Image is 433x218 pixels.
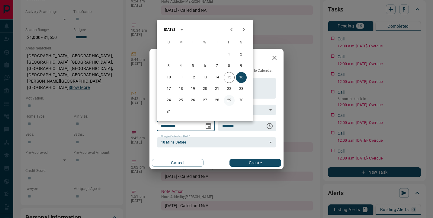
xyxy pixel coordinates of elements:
[236,49,247,60] button: 2
[161,134,190,138] label: Google Calendar Alert
[236,61,247,71] button: 9
[163,36,174,49] span: Sunday
[200,61,210,71] button: 6
[188,36,198,49] span: Tuesday
[175,36,186,49] span: Monday
[226,24,238,36] button: Previous month
[212,95,223,106] button: 28
[163,61,174,71] button: 3
[161,118,168,122] label: Date
[236,95,247,106] button: 30
[152,159,204,167] button: Cancel
[200,36,210,49] span: Wednesday
[157,137,276,147] div: 10 Mins Before
[149,49,191,68] h2: New Task
[224,61,235,71] button: 8
[163,106,174,117] button: 31
[200,95,210,106] button: 27
[224,49,235,60] button: 1
[238,24,250,36] button: Next month
[264,120,276,132] button: Choose time, selected time is 6:00 AM
[163,72,174,83] button: 10
[188,84,198,94] button: 19
[163,84,174,94] button: 17
[200,72,210,83] button: 13
[188,61,198,71] button: 5
[224,84,235,94] button: 22
[229,159,281,167] button: Create
[236,72,247,83] button: 16
[212,72,223,83] button: 14
[177,24,187,35] button: calendar view is open, switch to year view
[164,27,175,32] div: [DATE]
[175,61,186,71] button: 4
[212,84,223,94] button: 21
[175,72,186,83] button: 11
[188,72,198,83] button: 12
[222,118,230,122] label: Time
[188,95,198,106] button: 26
[212,61,223,71] button: 7
[236,36,247,49] span: Saturday
[224,36,235,49] span: Friday
[212,36,223,49] span: Thursday
[175,84,186,94] button: 18
[175,95,186,106] button: 25
[236,84,247,94] button: 23
[200,84,210,94] button: 20
[163,95,174,106] button: 24
[202,120,214,132] button: Choose date, selected date is Aug 16, 2025
[224,72,235,83] button: 15
[224,95,235,106] button: 29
